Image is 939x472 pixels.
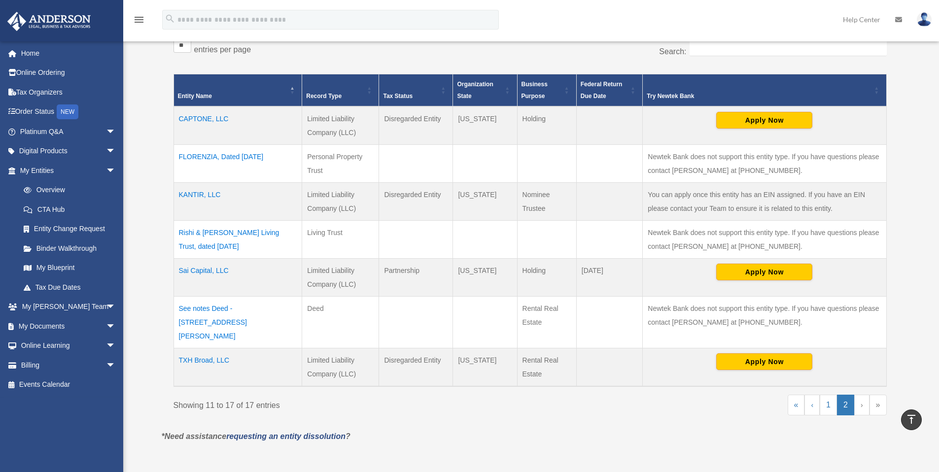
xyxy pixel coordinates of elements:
a: Online Learningarrow_drop_down [7,336,131,356]
label: Search: [659,47,686,56]
td: You can apply once this entity has an EIN assigned. If you have an EIN please contact your Team t... [643,183,886,221]
td: Nominee Trustee [517,183,576,221]
a: Next [854,395,869,415]
td: Disregarded Entity [379,106,453,145]
a: Digital Productsarrow_drop_down [7,141,131,161]
span: Tax Status [383,93,413,100]
td: Disregarded Entity [379,348,453,387]
span: arrow_drop_down [106,336,126,356]
a: Tax Organizers [7,82,131,102]
td: FLORENZIA, Dated [DATE] [174,145,302,183]
td: [US_STATE] [453,348,517,387]
a: vertical_align_top [901,409,922,430]
th: Try Newtek Bank : Activate to sort [643,74,886,107]
th: Record Type: Activate to sort [302,74,379,107]
a: requesting an entity dissolution [226,432,346,440]
button: Apply Now [716,353,812,370]
td: Deed [302,297,379,348]
td: [US_STATE] [453,106,517,145]
div: NEW [57,104,78,119]
th: Organization State: Activate to sort [453,74,517,107]
a: Tax Due Dates [14,277,126,297]
td: Disregarded Entity [379,183,453,221]
th: Federal Return Due Date: Activate to sort [576,74,643,107]
th: Entity Name: Activate to invert sorting [174,74,302,107]
td: Rental Real Estate [517,348,576,387]
td: KANTIR, LLC [174,183,302,221]
a: Entity Change Request [14,219,126,239]
span: arrow_drop_down [106,161,126,181]
i: search [165,13,175,24]
td: [US_STATE] [453,259,517,297]
a: My Documentsarrow_drop_down [7,316,131,336]
td: Limited Liability Company (LLC) [302,348,379,387]
td: [DATE] [576,259,643,297]
td: Rishi & [PERSON_NAME] Living Trust, dated [DATE] [174,221,302,259]
td: Limited Liability Company (LLC) [302,183,379,221]
label: entries per page [194,45,251,54]
a: First [788,395,805,415]
a: My [PERSON_NAME] Teamarrow_drop_down [7,297,131,317]
a: Last [869,395,887,415]
em: *Need assistance ? [162,432,350,440]
a: 2 [837,395,854,415]
a: My Blueprint [14,258,126,278]
a: Billingarrow_drop_down [7,355,131,375]
div: Try Newtek Bank [647,90,871,102]
td: Partnership [379,259,453,297]
a: Overview [14,180,121,200]
span: arrow_drop_down [106,141,126,162]
a: Previous [804,395,820,415]
td: Limited Liability Company (LLC) [302,259,379,297]
td: Holding [517,106,576,145]
td: [US_STATE] [453,183,517,221]
td: Sai Capital, LLC [174,259,302,297]
a: 1 [820,395,837,415]
td: Limited Liability Company (LLC) [302,106,379,145]
span: arrow_drop_down [106,316,126,337]
td: Newtek Bank does not support this entity type. If you have questions please contact [PERSON_NAME]... [643,221,886,259]
span: Federal Return Due Date [581,81,623,100]
span: Organization State [457,81,493,100]
a: Online Ordering [7,63,131,83]
th: Business Purpose: Activate to sort [517,74,576,107]
span: arrow_drop_down [106,297,126,317]
td: Newtek Bank does not support this entity type. If you have questions please contact [PERSON_NAME]... [643,297,886,348]
i: menu [133,14,145,26]
a: Home [7,43,131,63]
a: Events Calendar [7,375,131,395]
td: Personal Property Trust [302,145,379,183]
th: Tax Status: Activate to sort [379,74,453,107]
a: Binder Walkthrough [14,238,126,258]
td: See notes Deed - [STREET_ADDRESS][PERSON_NAME] [174,297,302,348]
button: Apply Now [716,264,812,280]
a: Platinum Q&Aarrow_drop_down [7,122,131,141]
span: Business Purpose [522,81,548,100]
button: Apply Now [716,112,812,129]
td: CAPTONE, LLC [174,106,302,145]
div: Showing 11 to 17 of 17 entries [174,395,523,412]
a: menu [133,17,145,26]
td: Rental Real Estate [517,297,576,348]
td: Living Trust [302,221,379,259]
span: Record Type [306,93,342,100]
i: vertical_align_top [905,413,917,425]
img: User Pic [917,12,932,27]
span: arrow_drop_down [106,355,126,375]
a: CTA Hub [14,200,126,219]
td: Holding [517,259,576,297]
td: TXH Broad, LLC [174,348,302,387]
td: Newtek Bank does not support this entity type. If you have questions please contact [PERSON_NAME]... [643,145,886,183]
span: Entity Name [178,93,212,100]
img: Anderson Advisors Platinum Portal [4,12,94,31]
a: My Entitiesarrow_drop_down [7,161,126,180]
a: Order StatusNEW [7,102,131,122]
span: arrow_drop_down [106,122,126,142]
